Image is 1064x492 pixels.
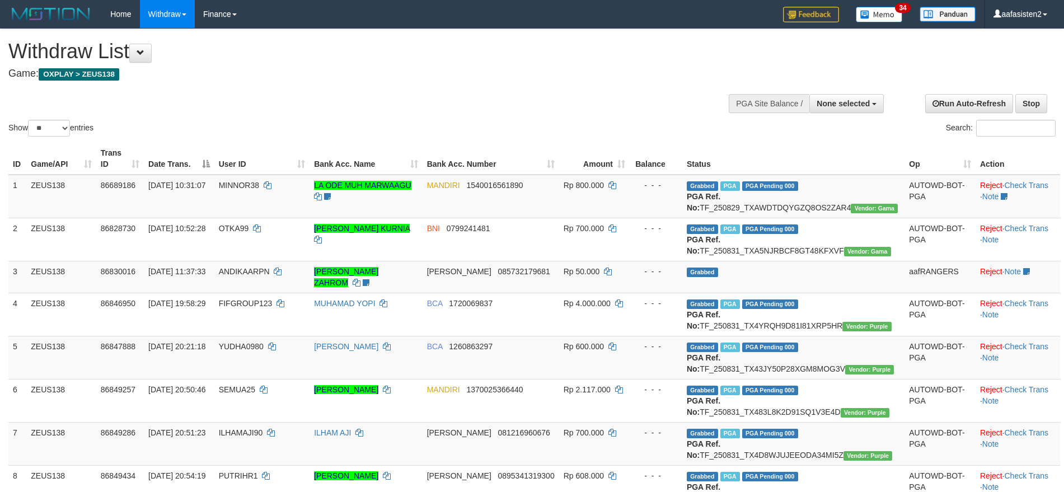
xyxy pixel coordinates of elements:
a: Check Trans [1004,471,1048,480]
th: Status [682,143,904,175]
td: TF_250831_TX4YRQH9D81I81XRP5HR [682,293,904,336]
span: MANDIRI [427,181,460,190]
td: 4 [8,293,26,336]
span: 86828730 [101,224,135,233]
span: Rp 4.000.000 [564,299,611,308]
span: [DATE] 11:37:33 [148,267,205,276]
b: PGA Ref. No: [687,310,720,330]
th: Amount: activate to sort column ascending [559,143,630,175]
span: Rp 2.117.000 [564,385,611,394]
a: Check Trans [1004,428,1048,437]
b: PGA Ref. No: [687,439,720,460]
span: Grabbed [687,224,718,234]
a: Run Auto-Refresh [925,94,1013,113]
td: · [976,261,1060,293]
th: Game/API: activate to sort column ascending [26,143,96,175]
label: Search: [946,120,1056,137]
span: OTKA99 [219,224,249,233]
span: 86849286 [101,428,135,437]
span: PGA Pending [742,343,798,352]
a: Check Trans [1004,299,1048,308]
td: TF_250831_TX4D8WJUJEEODA34MI5Z [682,422,904,465]
td: · · [976,218,1060,261]
span: BCA [427,342,443,351]
a: [PERSON_NAME] [314,342,378,351]
img: Button%20Memo.svg [856,7,903,22]
td: aafRANGERS [904,261,976,293]
span: Rp 608.000 [564,471,604,480]
th: Bank Acc. Number: activate to sort column ascending [423,143,559,175]
a: Check Trans [1004,224,1048,233]
span: 34 [895,3,910,13]
a: Check Trans [1004,385,1048,394]
td: ZEUS138 [26,175,96,218]
a: Check Trans [1004,342,1048,351]
span: ILHAMAJI90 [219,428,263,437]
a: Stop [1015,94,1047,113]
button: None selected [809,94,884,113]
div: - - - [634,298,678,309]
td: AUTOWD-BOT-PGA [904,422,976,465]
td: ZEUS138 [26,336,96,379]
a: Reject [980,181,1002,190]
b: PGA Ref. No: [687,396,720,416]
td: ZEUS138 [26,422,96,465]
a: Note [982,482,999,491]
img: MOTION_logo.png [8,6,93,22]
div: - - - [634,384,678,395]
span: Marked by aafsreyleap [720,224,740,234]
th: Balance [630,143,682,175]
span: 86846950 [101,299,135,308]
span: [PERSON_NAME] [427,267,491,276]
h4: Game: [8,68,698,79]
span: Vendor URL: https://trx31.1velocity.biz [851,204,898,213]
span: Vendor URL: https://trx4.1velocity.biz [842,322,891,331]
a: ILHAM AJI [314,428,351,437]
img: Feedback.jpg [783,7,839,22]
a: Note [982,192,999,201]
span: Copy 085732179681 to clipboard [498,267,550,276]
span: Marked by aafkaynarin [720,181,740,191]
a: Check Trans [1004,181,1048,190]
td: · · [976,293,1060,336]
span: PGA Pending [742,181,798,191]
td: ZEUS138 [26,293,96,336]
td: · · [976,422,1060,465]
input: Search: [976,120,1056,137]
h1: Withdraw List [8,40,698,63]
span: Rp 700.000 [564,224,604,233]
span: [DATE] 20:50:46 [148,385,205,394]
select: Showentries [28,120,70,137]
a: MUHAMAD YOPI [314,299,375,308]
span: 86847888 [101,342,135,351]
span: Copy 081216960676 to clipboard [498,428,550,437]
td: · · [976,175,1060,218]
span: 86689186 [101,181,135,190]
span: 86849434 [101,471,135,480]
span: Grabbed [687,181,718,191]
span: Grabbed [687,343,718,352]
th: Op: activate to sort column ascending [904,143,976,175]
div: - - - [634,223,678,234]
span: Grabbed [687,386,718,395]
span: BCA [427,299,443,308]
a: Reject [980,471,1002,480]
th: ID [8,143,26,175]
div: - - - [634,180,678,191]
span: PUTRIHR1 [219,471,258,480]
a: [PERSON_NAME] [314,385,378,394]
td: TF_250831_TXA5NJRBCF8GT48KFXVF [682,218,904,261]
td: AUTOWD-BOT-PGA [904,175,976,218]
span: None selected [817,99,870,108]
span: Grabbed [687,429,718,438]
td: 1 [8,175,26,218]
span: ANDIKAARPN [219,267,270,276]
span: 86849257 [101,385,135,394]
td: ZEUS138 [26,379,96,422]
span: [DATE] 20:51:23 [148,428,205,437]
span: Copy 0799241481 to clipboard [447,224,490,233]
a: Reject [980,267,1002,276]
div: - - - [634,266,678,277]
span: Copy 1720069837 to clipboard [449,299,493,308]
span: [DATE] 19:58:29 [148,299,205,308]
